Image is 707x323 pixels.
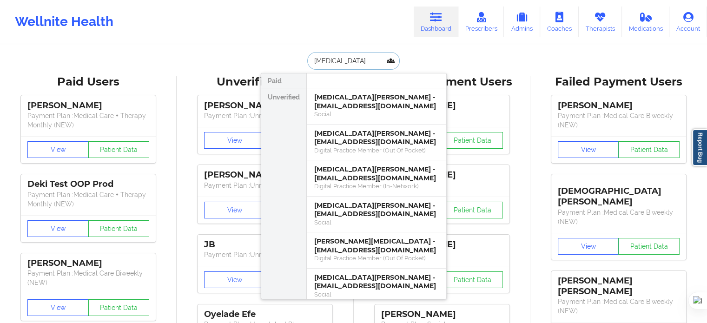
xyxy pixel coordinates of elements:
[27,141,89,158] button: View
[442,202,503,218] button: Patient Data
[204,132,265,149] button: View
[204,111,326,120] p: Payment Plan : Unmatched Plan
[558,179,680,207] div: [DEMOGRAPHIC_DATA][PERSON_NAME]
[88,141,150,158] button: Patient Data
[381,309,503,320] div: [PERSON_NAME]
[314,146,439,154] div: Digital Practice Member (Out Of Pocket)
[27,179,149,190] div: Deki Test OOP Prod
[618,141,680,158] button: Patient Data
[540,7,579,37] a: Coaches
[669,7,707,37] a: Account
[204,181,326,190] p: Payment Plan : Unmatched Plan
[27,190,149,209] p: Payment Plan : Medical Care + Therapy Monthly (NEW)
[314,218,439,226] div: Social
[27,269,149,287] p: Payment Plan : Medical Care Biweekly (NEW)
[458,7,504,37] a: Prescribers
[558,111,680,130] p: Payment Plan : Medical Care Biweekly (NEW)
[314,273,439,290] div: [MEDICAL_DATA][PERSON_NAME] - [EMAIL_ADDRESS][DOMAIN_NAME]
[204,100,326,111] div: [PERSON_NAME]
[314,201,439,218] div: [MEDICAL_DATA][PERSON_NAME] - [EMAIL_ADDRESS][DOMAIN_NAME]
[7,75,170,89] div: Paid Users
[314,290,439,298] div: Social
[579,7,622,37] a: Therapists
[314,165,439,182] div: [MEDICAL_DATA][PERSON_NAME] - [EMAIL_ADDRESS][DOMAIN_NAME]
[88,299,150,316] button: Patient Data
[442,132,503,149] button: Patient Data
[204,309,326,320] div: Oyelade Efe
[204,170,326,180] div: [PERSON_NAME]
[314,237,439,254] div: [PERSON_NAME][MEDICAL_DATA] - [EMAIL_ADDRESS][DOMAIN_NAME]
[27,100,149,111] div: [PERSON_NAME]
[558,238,619,255] button: View
[558,297,680,316] p: Payment Plan : Medical Care Biweekly (NEW)
[27,220,89,237] button: View
[504,7,540,37] a: Admins
[314,93,439,110] div: [MEDICAL_DATA][PERSON_NAME] - [EMAIL_ADDRESS][DOMAIN_NAME]
[314,129,439,146] div: [MEDICAL_DATA][PERSON_NAME] - [EMAIL_ADDRESS][DOMAIN_NAME]
[314,110,439,118] div: Social
[618,238,680,255] button: Patient Data
[314,182,439,190] div: Digital Practice Member (In-Network)
[692,129,707,166] a: Report Bug
[442,271,503,288] button: Patient Data
[558,100,680,111] div: [PERSON_NAME]
[204,239,326,250] div: JB
[27,299,89,316] button: View
[558,208,680,226] p: Payment Plan : Medical Care Biweekly (NEW)
[204,250,326,259] p: Payment Plan : Unmatched Plan
[183,75,347,89] div: Unverified Users
[88,220,150,237] button: Patient Data
[261,73,306,88] div: Paid
[558,276,680,297] div: [PERSON_NAME] [PERSON_NAME]
[314,254,439,262] div: Digital Practice Member (Out Of Pocket)
[204,202,265,218] button: View
[622,7,670,37] a: Medications
[27,258,149,269] div: [PERSON_NAME]
[27,111,149,130] p: Payment Plan : Medical Care + Therapy Monthly (NEW)
[558,141,619,158] button: View
[537,75,700,89] div: Failed Payment Users
[414,7,458,37] a: Dashboard
[204,271,265,288] button: View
